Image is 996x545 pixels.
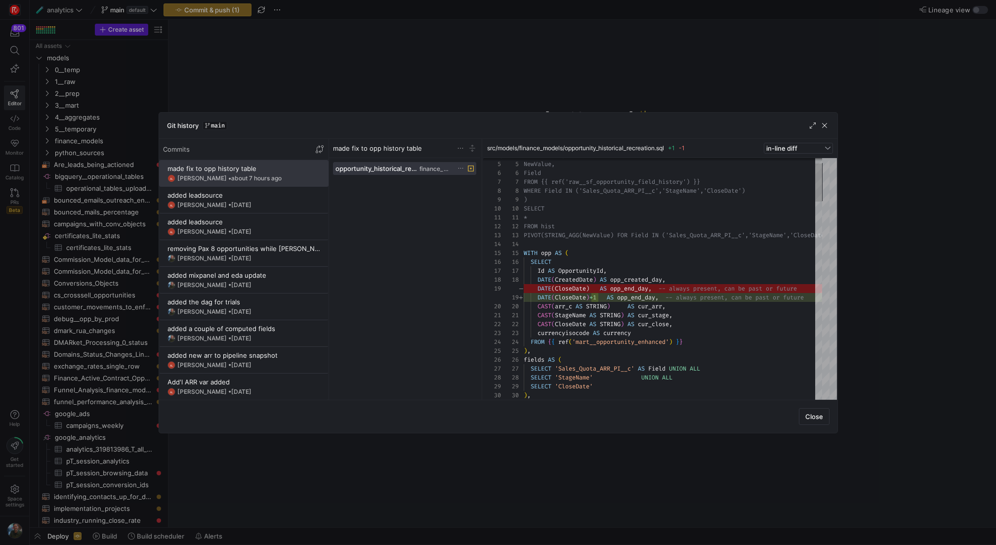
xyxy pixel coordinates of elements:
div: 6 [483,168,501,177]
div: 30 [501,391,519,400]
div: 26 [483,355,501,364]
span: DATE [538,293,551,301]
div: 17 [501,266,519,275]
button: added a couple of computed fieldshttps://storage.googleapis.com/y42-prod-data-exchange/images/6Id... [159,320,329,347]
span: PIVOT(STRING_AGG(NewValue) FOR Field IN ('Sales_Qu [524,231,697,239]
span: ( [569,338,572,346]
span: +1 [668,144,675,152]
span: ( [551,293,555,301]
div: AL [167,201,175,209]
div: 28 [483,373,501,382]
span: AS [548,267,555,275]
div: 30 [483,391,501,400]
span: ( [551,276,555,284]
span: FROM [531,338,544,346]
div: 11 [501,213,519,222]
span: AS [600,276,607,284]
span: [DATE] [231,335,251,342]
div: 7 [501,177,519,186]
span: } [697,178,700,186]
span: Field [648,365,665,373]
span: cur_stage [638,311,669,319]
span: SELECT [531,365,551,373]
span: [DATE] [231,388,251,395]
span: Field [524,169,541,177]
span: AS [593,329,600,337]
div: 16 [501,257,519,266]
span: , [669,311,672,319]
div: 21 [501,311,519,320]
span: ( [551,320,555,328]
button: added mixpanel and eda updatehttps://storage.googleapis.com/y42-prod-data-exchange/images/6IdsliW... [159,267,329,293]
div: 19 [483,284,501,293]
div: 14 [501,240,519,249]
div: 23 [483,329,501,337]
span: , [669,320,672,328]
div: 20 [483,302,501,311]
span: -1 [679,144,685,152]
span: CloseDate [555,320,586,328]
div: 21 [483,311,501,320]
div: [PERSON_NAME] • [177,175,282,182]
div: AL [167,174,175,182]
span: ref [558,338,569,346]
div: added a couple of computed fields [167,325,320,333]
span: } [676,338,679,346]
span: CAST [538,302,551,310]
span: AS [607,293,614,301]
button: removing Pax 8 opportunities while [PERSON_NAME] fixes themhttps://storage.googleapis.com/y42-pro... [159,240,329,267]
span: AS [589,311,596,319]
span: cur_close [638,320,669,328]
span: StageName [555,311,586,319]
span: AS [548,356,555,364]
div: added leadsource [167,218,320,226]
span: WHERE Field IN ('Sales_Quota_ARR_PI__c','StageName [524,187,697,195]
span: { [551,338,555,346]
button: added new arr to pipeline snapshotAL[PERSON_NAME] •[DATE] [159,347,329,374]
div: 29 [501,382,519,391]
div: 13 [501,231,519,240]
button: opportunity_historical_recreation.sqlfinance_models [333,162,477,175]
span: , [662,302,665,310]
span: arr_c [555,302,572,310]
div: 15 [483,249,501,257]
span: opp_created_day [610,276,662,284]
div: added new arr to pipeline snapshot [167,351,320,359]
div: 23 [501,329,519,337]
span: 'Sales_Quota_ARR_PI__c' [555,365,634,373]
span: -- always present, can be past or future [665,293,804,301]
button: added leadsourceAL[PERSON_NAME] •[DATE] [159,187,329,213]
span: Id [538,267,544,275]
div: added leadsource [167,191,320,199]
span: SELECT [524,205,544,212]
span: ) [621,311,624,319]
div: 9 [501,195,519,204]
span: about 7 hours ago [231,174,282,182]
div: 20 [501,302,519,311]
div: 19 [501,293,519,302]
div: 12 [501,222,519,231]
span: ( [551,311,555,319]
img: https://storage.googleapis.com/y42-prod-data-exchange/images/6IdsliWYEjCj6ExZYNtk9pMT8U8l8YHLguyz... [167,308,175,316]
div: 25 [501,346,519,355]
div: [PERSON_NAME] • [177,282,251,289]
span: opp [541,249,551,257]
span: OpportunityId [558,267,603,275]
span: STRING [600,311,621,319]
span: , [603,267,607,275]
span: Close [805,413,823,420]
span: NewValue, [524,160,555,168]
span: main [211,122,225,129]
h3: Git history [167,122,199,129]
div: 22 [483,320,501,329]
span: ) [524,347,527,355]
span: 'mart__opportunity_enhanced' [572,338,669,346]
span: 1 [593,293,596,301]
span: AS [589,320,596,328]
div: AL [167,228,175,236]
div: 28 [501,373,519,382]
span: ) [669,338,672,346]
span: ota_ARR_PI__c','StageName','CloseDate'))*/ [697,231,842,239]
div: 29 [483,382,501,391]
span: UNION [669,365,686,373]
